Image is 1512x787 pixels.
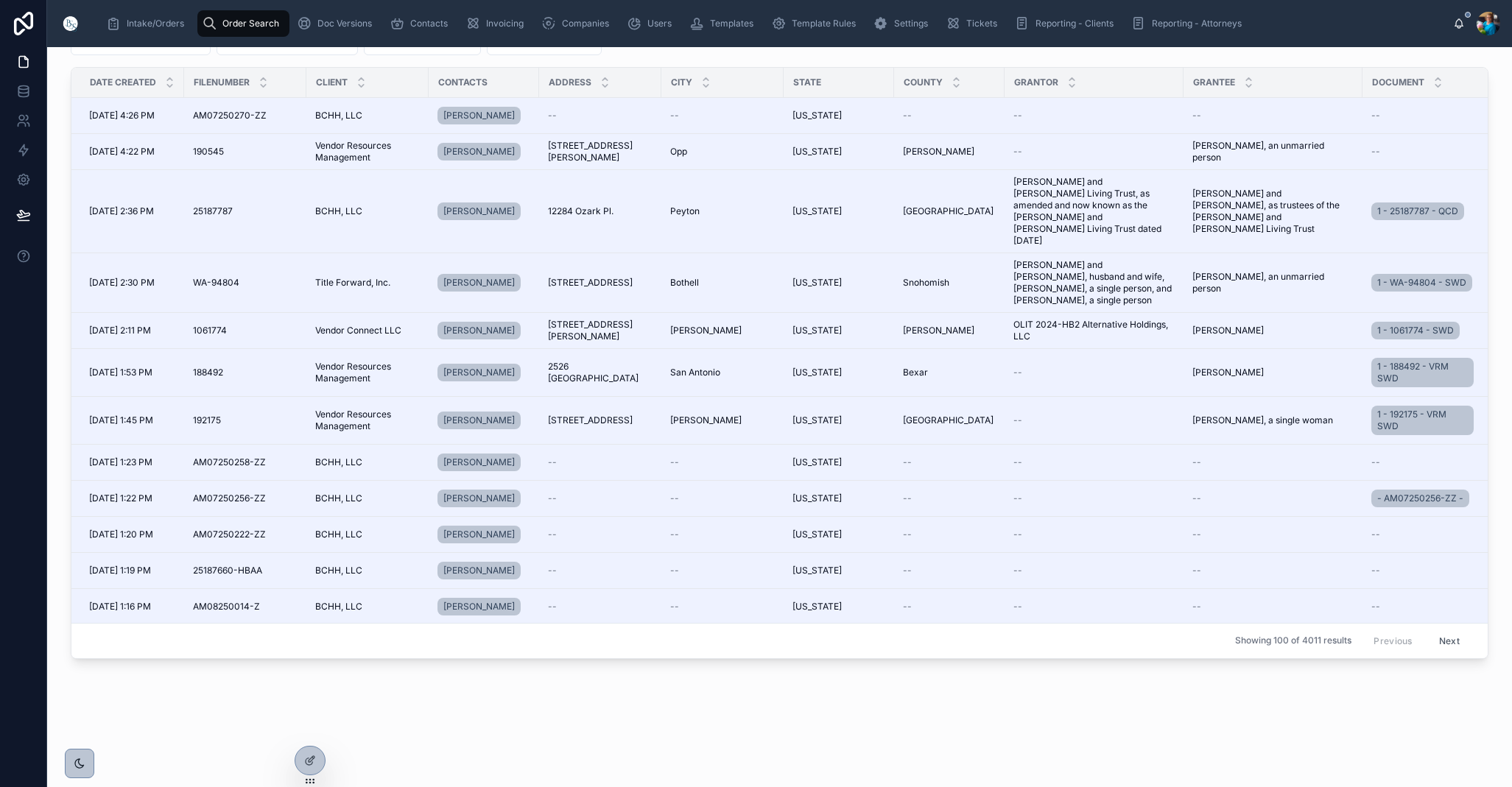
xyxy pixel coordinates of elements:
[1013,529,1175,540] a: --
[1013,176,1175,247] a: [PERSON_NAME] and [PERSON_NAME] Living Trust, as amended and now known as the [PERSON_NAME] and [...
[1013,456,1175,468] a: --
[315,409,420,432] a: Vendor Resources Management
[792,565,885,576] a: [US_STATE]
[1371,565,1380,576] span: --
[89,493,152,504] span: [DATE] 1:22 PM
[966,18,997,29] span: Tickets
[89,325,175,336] a: [DATE] 2:11 PM
[1371,355,1480,390] a: 1 - 188492 - VRM SWD
[548,277,633,289] span: [STREET_ADDRESS]
[1013,367,1022,378] span: --
[1127,10,1252,37] a: Reporting - Attorneys
[89,529,175,540] a: [DATE] 1:20 PM
[792,325,842,336] span: [US_STATE]
[292,10,382,37] a: Doc Versions
[1013,493,1022,504] span: --
[437,202,521,220] a: [PERSON_NAME]
[1377,493,1463,504] span: - AM07250256-ZZ -
[548,140,653,163] span: [STREET_ADDRESS][PERSON_NAME]
[89,146,155,158] span: [DATE] 4:22 PM
[1192,367,1354,378] a: [PERSON_NAME]
[903,456,912,468] span: --
[1013,493,1175,504] a: --
[193,493,266,504] span: AM07250256-ZZ
[1192,271,1354,294] a: [PERSON_NAME], an unmarried person
[89,146,175,158] a: [DATE] 4:22 PM
[548,456,557,468] span: --
[193,110,267,121] span: AM07250270-ZZ
[89,277,175,289] a: [DATE] 2:30 PM
[315,205,420,217] a: BCHH, LLC
[670,414,742,426] span: [PERSON_NAME]
[89,110,175,121] a: [DATE] 4:26 PM
[792,565,842,576] span: [US_STATE]
[903,414,996,426] a: [GEOGRAPHIC_DATA]
[437,454,521,471] a: [PERSON_NAME]
[315,140,420,163] a: Vendor Resources Management
[437,595,530,618] a: [PERSON_NAME]
[792,277,842,289] span: [US_STATE]
[670,493,775,504] a: --
[670,565,679,576] span: --
[315,361,420,384] a: Vendor Resources Management
[193,565,262,576] span: 25187660-HBAA
[1192,110,1354,121] a: --
[792,18,856,29] span: Template Rules
[548,414,653,426] a: [STREET_ADDRESS]
[1013,367,1175,378] a: --
[1013,319,1175,342] span: OLIT 2024-HB2 Alternative Holdings, LLC
[792,367,885,378] a: [US_STATE]
[1013,146,1175,158] a: --
[1371,322,1460,339] a: 1 - 1061774 - SWD
[1371,110,1480,121] a: --
[792,110,885,121] a: [US_STATE]
[903,367,996,378] a: Bexar
[1377,277,1466,289] span: 1 - WA-94804 - SWD
[792,110,842,121] span: [US_STATE]
[548,601,557,613] span: --
[222,18,279,29] span: Order Search
[1152,18,1242,29] span: Reporting - Attorneys
[903,456,996,468] a: --
[437,271,530,294] a: [PERSON_NAME]
[1377,409,1468,432] span: 1 - 192175 - VRM SWD
[903,205,996,217] a: [GEOGRAPHIC_DATA]
[903,146,974,158] span: [PERSON_NAME]
[548,361,653,384] span: 2526 [GEOGRAPHIC_DATA]
[685,10,764,37] a: Templates
[437,559,530,582] a: [PERSON_NAME]
[437,140,530,163] a: [PERSON_NAME]
[792,493,842,504] span: [US_STATE]
[410,18,448,29] span: Contacts
[792,529,885,540] a: [US_STATE]
[1377,205,1458,217] span: 1 - 25187787 - QCD
[670,367,775,378] a: San Antonio
[903,205,994,217] span: [GEOGRAPHIC_DATA]
[1192,529,1201,540] span: --
[437,200,530,223] a: [PERSON_NAME]
[443,414,515,426] span: [PERSON_NAME]
[670,325,775,336] a: [PERSON_NAME]
[1371,319,1480,342] a: 1 - 1061774 - SWD
[89,367,175,378] a: [DATE] 1:53 PM
[315,529,420,540] a: BCHH, LLC
[1013,456,1022,468] span: --
[1192,140,1354,163] span: [PERSON_NAME], an unmarried person
[941,10,1008,37] a: Tickets
[443,325,515,336] span: [PERSON_NAME]
[443,146,515,158] span: [PERSON_NAME]
[437,107,521,124] a: [PERSON_NAME]
[647,18,672,29] span: Users
[315,277,420,289] a: Title Forward, Inc.
[548,493,557,504] span: --
[1192,414,1333,426] span: [PERSON_NAME], a single woman
[548,493,653,504] a: --
[670,277,775,289] a: Bothell
[548,456,653,468] a: --
[1192,110,1201,121] span: --
[437,361,530,384] a: [PERSON_NAME]
[193,601,260,613] span: AM08250014-Z
[1013,259,1175,306] a: [PERSON_NAME] and [PERSON_NAME], husband and wife, [PERSON_NAME], a single person, and [PERSON_NA...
